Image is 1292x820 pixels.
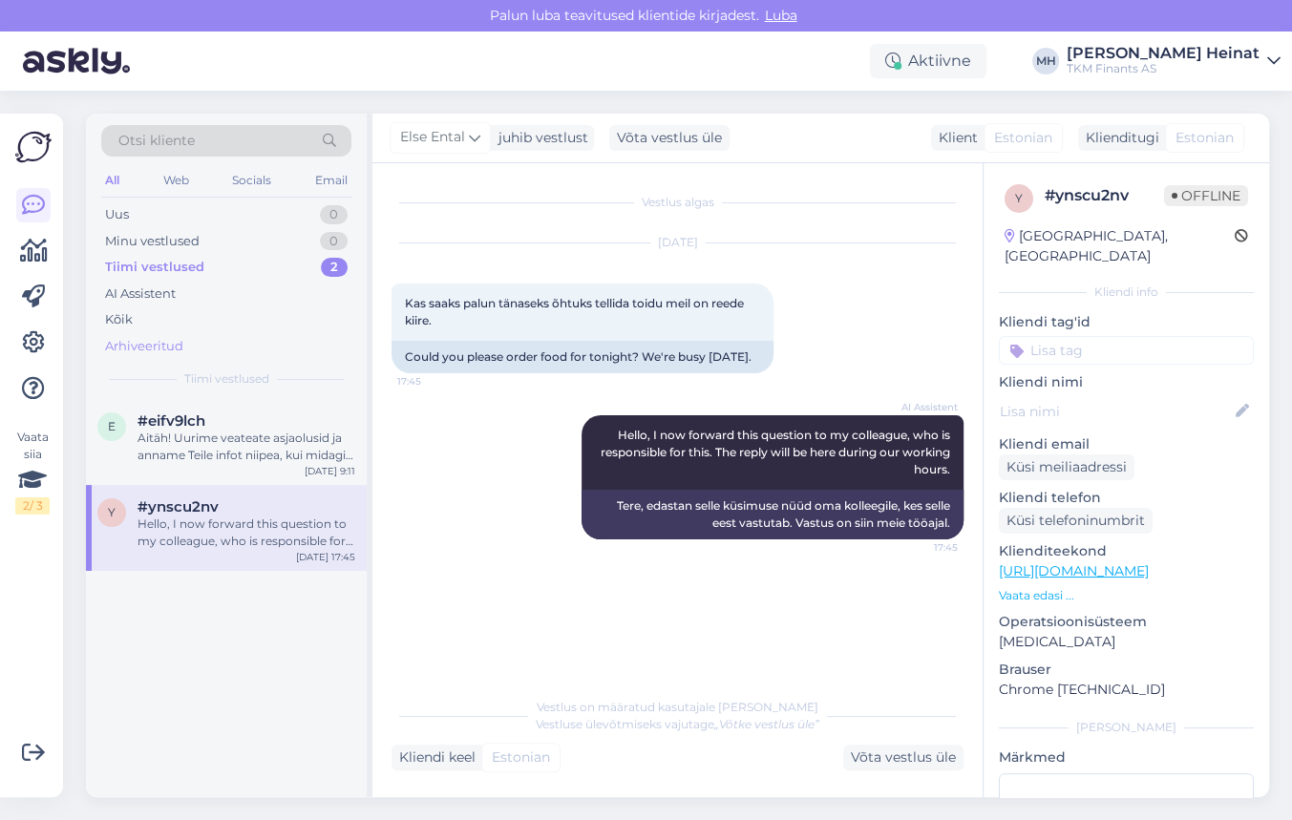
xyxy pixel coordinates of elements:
[999,747,1254,767] p: Märkmed
[537,700,818,714] span: Vestlus on määratud kasutajale [PERSON_NAME]
[108,505,116,519] span: y
[105,258,204,277] div: Tiimi vestlused
[184,370,269,388] span: Tiimi vestlused
[1000,401,1232,422] input: Lisa nimi
[999,632,1254,652] p: [MEDICAL_DATA]
[105,284,176,304] div: AI Assistent
[1067,61,1260,76] div: TKM Finants AS
[1045,184,1164,207] div: # ynscu2nv
[1164,185,1248,206] span: Offline
[999,508,1153,534] div: Küsi telefoninumbrit
[999,612,1254,632] p: Operatsioonisüsteem
[101,168,123,193] div: All
[886,540,958,555] span: 17:45
[105,205,129,224] div: Uus
[714,717,819,731] i: „Võtke vestlus üle”
[999,680,1254,700] p: Chrome [TECHNICAL_ID]
[886,400,958,414] span: AI Assistent
[994,128,1052,148] span: Estonian
[1176,128,1234,148] span: Estonian
[228,168,275,193] div: Socials
[536,717,819,731] span: Vestluse ülevõtmiseks vajutage
[1005,226,1235,266] div: [GEOGRAPHIC_DATA], [GEOGRAPHIC_DATA]
[999,434,1254,454] p: Kliendi email
[999,312,1254,332] p: Kliendi tag'id
[759,7,803,24] span: Luba
[400,127,465,148] span: Else Ental
[492,747,550,767] span: Estonian
[305,464,355,478] div: [DATE] 9:11
[601,428,953,476] span: Hello, I now forward this question to my colleague, who is responsible for this. The reply will b...
[999,336,1254,365] input: Lisa tag
[1032,48,1059,74] div: MH
[15,129,52,165] img: Askly Logo
[999,284,1254,301] div: Kliendi info
[999,454,1134,480] div: Küsi meiliaadressi
[15,497,50,515] div: 2 / 3
[582,490,964,539] div: Tere, edastan selle küsimuse nüüd oma kolleegile, kes selle eest vastutab. Vastus on siin meie tö...
[397,374,469,389] span: 17:45
[870,44,986,78] div: Aktiivne
[15,429,50,515] div: Vaata siia
[392,234,964,251] div: [DATE]
[999,372,1254,392] p: Kliendi nimi
[999,562,1149,579] a: [URL][DOMAIN_NAME]
[1015,191,1023,205] span: y
[105,337,183,356] div: Arhiveeritud
[311,168,351,193] div: Email
[1078,128,1159,148] div: Klienditugi
[320,232,348,251] div: 0
[138,515,355,550] div: Hello, I now forward this question to my colleague, who is responsible for this. The reply will b...
[392,194,964,211] div: Vestlus algas
[999,541,1254,561] p: Klienditeekond
[138,498,219,515] span: #ynscu2nv
[296,550,355,564] div: [DATE] 17:45
[159,168,193,193] div: Web
[1067,46,1260,61] div: [PERSON_NAME] Heinat
[405,296,747,327] span: Kas saaks palun tänaseks õhtuks tellida toidu meil on reede kiire.
[843,745,964,770] div: Võta vestlus üle
[105,232,200,251] div: Minu vestlused
[999,488,1254,508] p: Kliendi telefon
[321,258,348,277] div: 2
[999,719,1254,736] div: [PERSON_NAME]
[609,125,730,151] div: Võta vestlus üle
[320,205,348,224] div: 0
[931,128,978,148] div: Klient
[105,310,133,329] div: Kõik
[138,430,355,464] div: Aitäh! Uurime veateate asjaolusid ja anname Teile infot niipea, kui midagi selgub
[999,587,1254,604] p: Vaata edasi ...
[138,412,205,430] span: #eifv9lch
[118,131,195,151] span: Otsi kliente
[392,341,773,373] div: Could you please order food for tonight? We're busy [DATE].
[491,128,588,148] div: juhib vestlust
[108,419,116,433] span: e
[392,747,476,767] div: Kliendi keel
[999,660,1254,680] p: Brauser
[1067,46,1281,76] a: [PERSON_NAME] HeinatTKM Finants AS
